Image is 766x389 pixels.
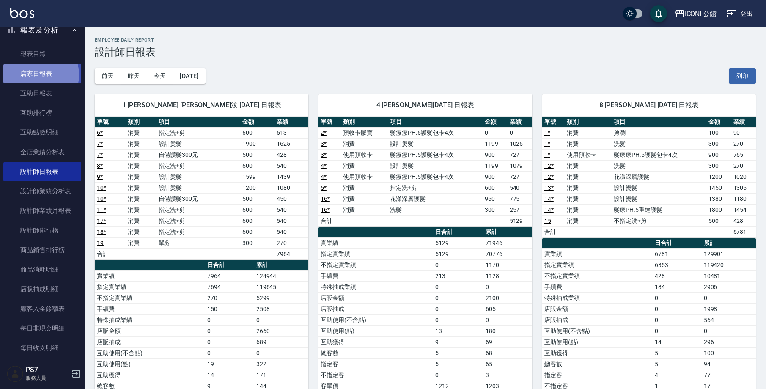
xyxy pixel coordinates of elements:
[702,238,756,249] th: 累計
[318,237,433,248] td: 實業績
[731,171,756,182] td: 1020
[433,292,483,303] td: 0
[483,117,507,128] th: 金額
[205,281,254,292] td: 7694
[612,127,706,138] td: 剪瀏
[731,226,756,237] td: 6781
[156,204,241,215] td: 指定洗+剪
[341,160,388,171] td: 消費
[95,117,126,128] th: 單號
[3,83,81,103] a: 互助日報表
[3,358,81,377] a: 收支分類明細表
[3,44,81,64] a: 報表目錄
[565,204,612,215] td: 消費
[542,325,653,336] td: 互助使用(不含點)
[3,19,81,41] button: 報表及分析
[126,149,156,160] td: 消費
[156,127,241,138] td: 指定洗+剪
[653,303,701,314] td: 0
[7,365,24,382] img: Person
[508,193,532,204] td: 775
[156,171,241,182] td: 設計燙髮
[254,358,308,370] td: 322
[95,370,205,381] td: 互助獲得
[388,127,483,138] td: 髮療療PH.5護髮包卡4次
[542,314,653,325] td: 店販抽成
[3,64,81,83] a: 店家日報表
[254,270,308,281] td: 124944
[240,171,274,182] td: 1599
[3,279,81,299] a: 店販抽成明細
[542,248,653,259] td: 實業績
[275,248,308,259] td: 7964
[388,193,483,204] td: 花漾深層護髮
[205,370,254,381] td: 14
[731,215,756,226] td: 428
[318,117,341,128] th: 單號
[318,248,433,259] td: 指定實業績
[702,303,756,314] td: 1998
[240,193,274,204] td: 500
[95,117,308,260] table: a dense table
[240,204,274,215] td: 600
[612,160,706,171] td: 洗髮
[275,149,308,160] td: 428
[508,215,532,226] td: 5129
[433,347,483,358] td: 5
[433,259,483,270] td: 0
[318,325,433,336] td: 互助使用(點)
[126,171,156,182] td: 消費
[565,193,612,204] td: 消費
[318,303,433,314] td: 店販抽成
[318,336,433,347] td: 互助獲得
[318,358,433,370] td: 指定客
[156,160,241,171] td: 指定洗+剪
[508,149,532,160] td: 727
[95,347,205,358] td: 互助使用(不含點)
[95,281,205,292] td: 指定實業績
[205,347,254,358] td: 0
[205,292,254,303] td: 270
[731,127,756,138] td: 90
[156,149,241,160] td: 自備護髮300元
[702,281,756,292] td: 2906
[95,37,756,43] h2: Employee Daily Report
[483,281,532,292] td: 0
[612,182,706,193] td: 設計燙髮
[205,314,254,325] td: 0
[341,149,388,160] td: 使用預收卡
[483,270,532,281] td: 1128
[612,204,706,215] td: 髮療PH.5重建護髮
[275,237,308,248] td: 270
[542,358,653,370] td: 總客數
[542,347,653,358] td: 互助獲得
[731,160,756,171] td: 270
[565,215,612,226] td: 消費
[240,160,274,171] td: 600
[205,358,254,370] td: 19
[653,270,701,281] td: 428
[126,138,156,149] td: 消費
[254,347,308,358] td: 0
[3,122,81,142] a: 互助點數明細
[26,366,69,374] h5: PS7
[702,248,756,259] td: 129901
[156,193,241,204] td: 自備護髮300元
[653,370,701,381] td: 4
[156,117,241,128] th: 項目
[341,204,388,215] td: 消費
[240,226,274,237] td: 600
[433,358,483,370] td: 5
[653,238,701,249] th: 日合計
[388,171,483,182] td: 髮療療PH.5護髮包卡4次
[95,336,205,347] td: 店販抽成
[318,292,433,303] td: 店販金額
[105,101,298,109] span: 1 [PERSON_NAME] [PERSON_NAME]汶 [DATE] 日報表
[95,292,205,303] td: 不指定實業績
[156,237,241,248] td: 單剪
[433,303,483,314] td: 0
[483,325,532,336] td: 180
[240,117,274,128] th: 金額
[254,336,308,347] td: 689
[205,325,254,336] td: 0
